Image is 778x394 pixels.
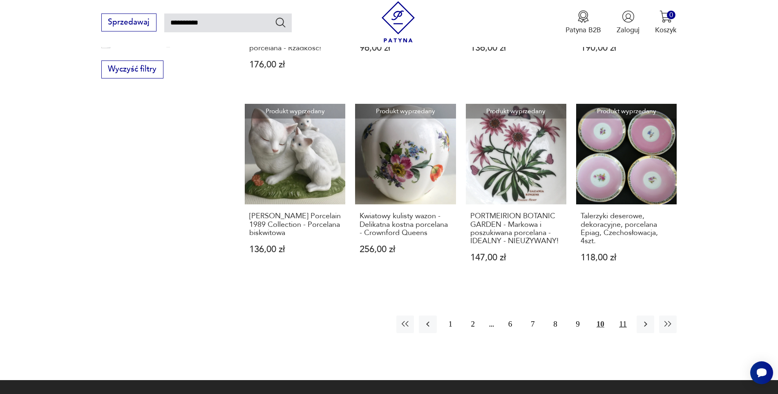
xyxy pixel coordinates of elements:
button: 9 [569,316,587,333]
img: Ikona medalu [577,10,590,23]
button: Sprzedawaj [101,13,156,31]
button: Patyna B2B [566,10,601,35]
p: 118,00 zł [581,253,673,262]
h3: PORTMEIRION BOTANIC GARDEN - Markowa i poszukiwana porcelana - IDEALNY - NIEUŻYWANY! [470,212,562,246]
button: 11 [614,316,632,333]
button: Szukaj [275,16,286,28]
button: 1 [442,316,459,333]
button: 6 [501,316,519,333]
p: 190,00 zł [581,44,673,52]
p: 96,00 zł [360,44,452,52]
a: Produkt wyprzedanyAlexander Fine Porcelain 1989 Collection - Porcelana biskwitowa[PERSON_NAME] Po... [245,104,345,281]
p: 147,00 zł [470,253,562,262]
img: Ikona koszyka [660,10,672,23]
a: Sprzedawaj [101,20,156,26]
button: 0Koszyk [655,10,677,35]
a: Produkt wyprzedanyKwiatowy kulisty wazon - Delikatna kostna porcelana - Crownford QueensKwiatowy ... [355,104,456,281]
button: 7 [524,316,541,333]
p: 176,00 zł [249,60,341,69]
p: 256,00 zł [360,245,452,254]
button: Zaloguj [617,10,639,35]
button: 2 [464,316,482,333]
p: Koszyk [655,25,677,35]
h3: Talerzyki deserowe, dekoracyjne, porcelana Epiag, Czechosłowacja, 4szt. [581,212,673,246]
iframe: Smartsupp widget button [750,361,773,384]
img: Patyna - sklep z meblami i dekoracjami vintage [378,1,419,43]
p: 136,00 zł [249,245,341,254]
h3: SPODE ITALIAN - [GEOGRAPHIC_DATA]. Scenki rodzajowe - ZNANA SERIA - Poszukiwana porcelana - Rzadk... [249,11,341,52]
div: 0 [667,11,675,19]
a: Produkt wyprzedanyPORTMEIRION BOTANIC GARDEN - Markowa i poszukiwana porcelana - IDEALNY - NIEUŻY... [466,104,566,281]
button: 10 [592,316,609,333]
a: Produkt wyprzedanyTalerzyki deserowe, dekoracyjne, porcelana Epiag, Czechosłowacja, 4szt.Talerzyk... [576,104,677,281]
h3: [PERSON_NAME] Porcelain 1989 Collection - Porcelana biskwitowa [249,212,341,237]
h3: Kwiatowy kulisty wazon - Delikatna kostna porcelana - Crownford Queens [360,212,452,237]
a: Ikona medaluPatyna B2B [566,10,601,35]
p: Zaloguj [617,25,639,35]
button: Wyczyść filtry [101,60,163,78]
button: 8 [546,316,564,333]
p: 136,00 zł [470,44,562,52]
img: Ikonka użytkownika [622,10,635,23]
p: Patyna B2B [566,25,601,35]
